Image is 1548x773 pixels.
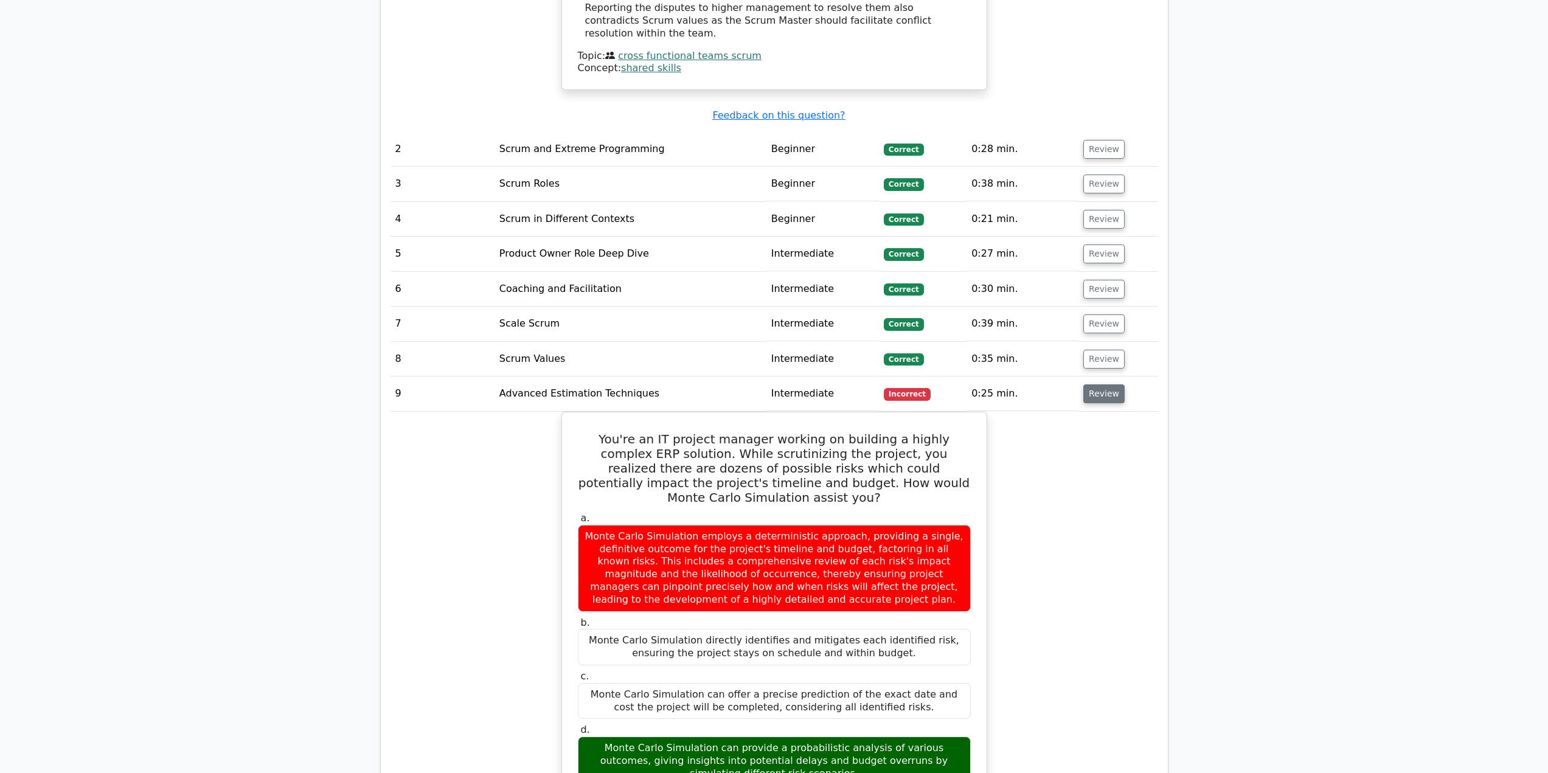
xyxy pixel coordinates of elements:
[884,178,923,190] span: Correct
[390,272,495,307] td: 6
[1083,175,1125,193] button: Review
[967,202,1078,237] td: 0:21 min.
[578,683,971,719] div: Monte Carlo Simulation can offer a precise prediction of the exact date and cost the project will...
[766,132,879,167] td: Beginner
[712,109,845,121] a: Feedback on this question?
[390,307,495,341] td: 7
[884,248,923,260] span: Correct
[884,144,923,156] span: Correct
[581,617,590,628] span: b.
[495,342,766,376] td: Scrum Values
[621,62,681,74] a: shared skills
[766,237,879,271] td: Intermediate
[884,353,923,366] span: Correct
[390,202,495,237] td: 4
[581,512,590,524] span: a.
[766,376,879,411] td: Intermediate
[884,283,923,296] span: Correct
[1083,384,1125,403] button: Review
[495,272,766,307] td: Coaching and Facilitation
[495,202,766,237] td: Scrum in Different Contexts
[1083,244,1125,263] button: Review
[766,342,879,376] td: Intermediate
[967,237,1078,271] td: 0:27 min.
[495,132,766,167] td: Scrum and Extreme Programming
[577,432,972,505] h5: You're an IT project manager working on building a highly complex ERP solution. While scrutinizin...
[578,629,971,665] div: Monte Carlo Simulation directly identifies and mitigates each identified risk, ensuring the proje...
[967,167,1078,201] td: 0:38 min.
[390,342,495,376] td: 8
[581,724,590,735] span: d.
[766,202,879,237] td: Beginner
[578,525,971,612] div: Monte Carlo Simulation employs a deterministic approach, providing a single, definitive outcome f...
[495,307,766,341] td: Scale Scrum
[967,272,1078,307] td: 0:30 min.
[1083,350,1125,369] button: Review
[766,167,879,201] td: Beginner
[495,376,766,411] td: Advanced Estimation Techniques
[884,213,923,226] span: Correct
[390,376,495,411] td: 9
[766,272,879,307] td: Intermediate
[1083,314,1125,333] button: Review
[390,132,495,167] td: 2
[884,388,931,400] span: Incorrect
[390,167,495,201] td: 3
[884,318,923,330] span: Correct
[967,342,1078,376] td: 0:35 min.
[967,132,1078,167] td: 0:28 min.
[581,670,589,682] span: c.
[967,307,1078,341] td: 0:39 min.
[618,50,762,61] a: cross functional teams scrum
[766,307,879,341] td: Intermediate
[578,62,971,75] div: Concept:
[495,237,766,271] td: Product Owner Role Deep Dive
[1083,210,1125,229] button: Review
[1083,280,1125,299] button: Review
[390,237,495,271] td: 5
[967,376,1078,411] td: 0:25 min.
[578,50,971,63] div: Topic:
[495,167,766,201] td: Scrum Roles
[1083,140,1125,159] button: Review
